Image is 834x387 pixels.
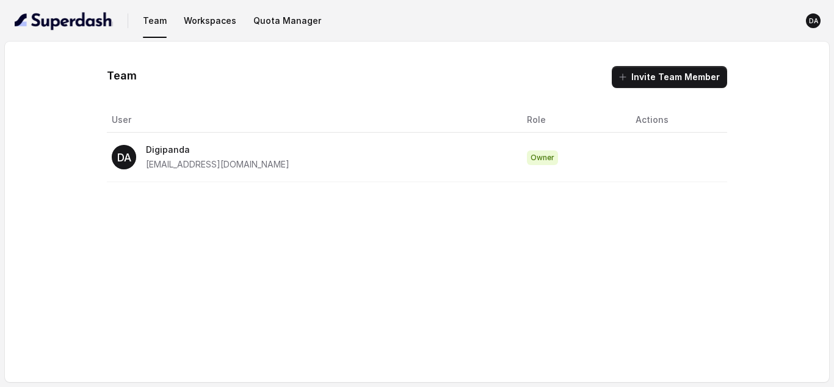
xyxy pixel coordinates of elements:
p: Digipanda [146,142,289,157]
text: DA [809,17,819,25]
th: Role [517,108,625,133]
button: Quota Manager [248,10,326,32]
text: DA [117,151,131,164]
button: Workspaces [179,10,241,32]
button: Team [138,10,172,32]
span: [EMAIL_ADDRESS][DOMAIN_NAME] [146,159,289,169]
h1: Team [107,66,137,86]
img: light.svg [15,11,113,31]
th: Actions [626,108,728,133]
span: Owner [527,150,558,165]
th: User [107,108,517,133]
button: Invite Team Member [612,66,727,88]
